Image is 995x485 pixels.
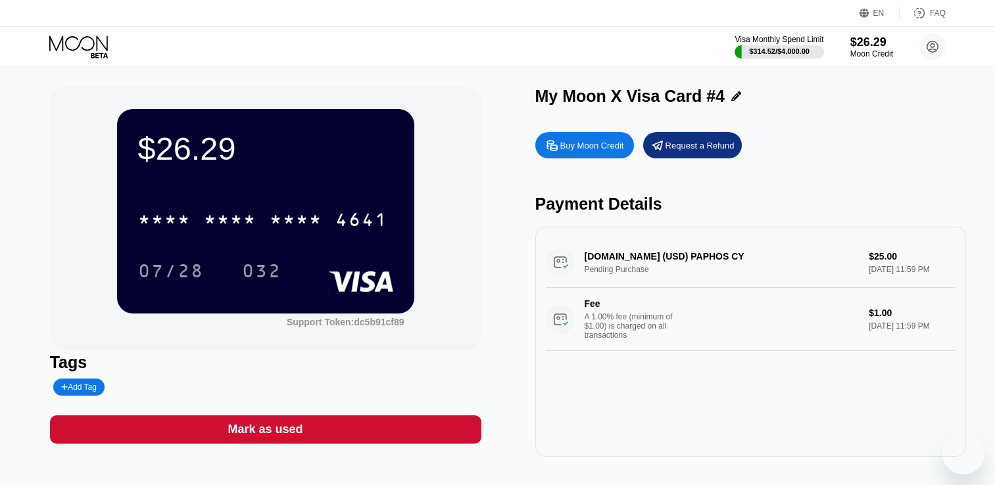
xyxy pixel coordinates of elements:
div: $26.29Moon Credit [850,35,893,58]
div: Buy Moon Credit [535,132,634,158]
div: FeeA 1.00% fee (minimum of $1.00) is charged on all transactions$1.00[DATE] 11:59 PM [546,288,956,351]
div: Add Tag [61,382,97,392]
div: 4641 [335,211,388,232]
div: My Moon X Visa Card #4 [535,87,725,106]
div: $1.00 [869,308,956,318]
div: 07/28 [128,254,214,287]
div: EN [873,9,885,18]
div: EN [860,7,900,20]
div: $26.29 [850,35,893,49]
div: A 1.00% fee (minimum of $1.00) is charged on all transactions [585,312,683,340]
div: 07/28 [138,262,204,283]
div: 032 [232,254,291,287]
div: [DATE] 11:59 PM [869,321,956,331]
div: Mark as used [228,422,303,437]
div: Support Token:dc5b91cf89 [287,317,404,327]
div: Moon Credit [850,49,893,58]
div: FAQ [930,9,946,18]
div: Request a Refund [666,140,735,151]
div: Mark as used [50,415,481,444]
div: Visa Monthly Spend Limit$314.52/$4,000.00 [735,35,823,58]
div: Support Token: dc5b91cf89 [287,317,404,327]
div: Visa Monthly Spend Limit [735,35,823,44]
div: Request a Refund [643,132,742,158]
div: 032 [242,262,281,283]
div: Tags [50,353,481,372]
div: $26.29 [138,130,393,167]
div: Payment Details [535,195,967,214]
div: $314.52 / $4,000.00 [749,47,810,55]
div: Add Tag [53,379,105,396]
iframe: Button to launch messaging window [942,432,984,474]
div: Fee [585,298,677,309]
div: FAQ [900,7,946,20]
div: Buy Moon Credit [560,140,624,151]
